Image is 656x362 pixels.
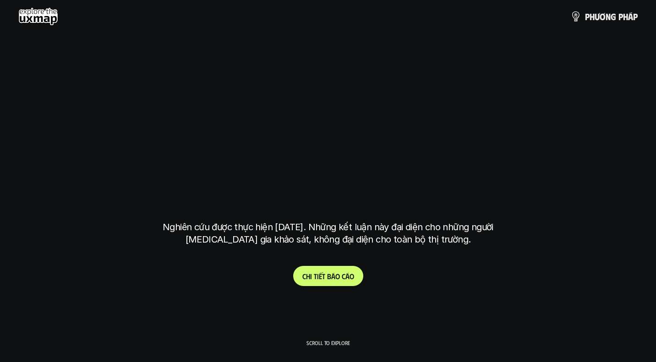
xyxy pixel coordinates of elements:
span: p [585,11,590,22]
span: h [306,272,310,281]
span: o [350,272,354,281]
span: h [623,11,628,22]
span: i [310,272,312,281]
h1: tại [GEOGRAPHIC_DATA] [165,173,492,211]
span: ế [319,272,322,281]
span: b [327,272,331,281]
h6: Kết quả nghiên cứu [296,79,366,89]
span: ơ [600,11,606,22]
span: c [342,272,345,281]
span: t [322,272,325,281]
span: p [618,11,623,22]
span: á [628,11,633,22]
h1: phạm vi công việc của [161,101,495,139]
span: n [606,11,611,22]
p: Nghiên cứu được thực hiện [DATE]. Những kết luận này đại diện cho những người [MEDICAL_DATA] gia ... [156,221,500,246]
span: o [335,272,340,281]
a: phươngpháp [570,7,638,26]
span: á [331,272,335,281]
span: g [611,11,616,22]
p: Scroll to explore [306,340,350,346]
span: á [345,272,350,281]
span: i [317,272,319,281]
span: t [314,272,317,281]
span: h [590,11,595,22]
span: p [633,11,638,22]
span: C [302,272,306,281]
a: Chitiếtbáocáo [293,266,363,286]
span: ư [595,11,600,22]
